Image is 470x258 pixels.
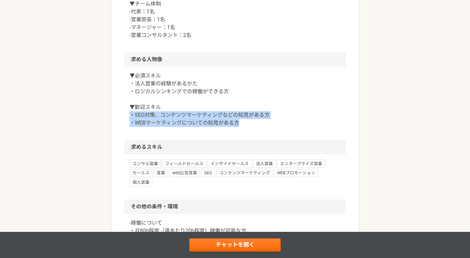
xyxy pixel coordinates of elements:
[162,160,206,167] span: フィールドセールス
[124,52,346,67] h2: 求める人物像
[130,72,340,127] p: ▼必須スキル ・法人営業の経験があるかた ・ロジカルシンキングでの稼働ができる方 ▼歓迎スキル ・SEO対策、コンテンツマーケティングなどの知見がある方 ・WEBマーケティングについての知見がある方
[130,169,152,177] span: セールス
[130,160,161,167] span: コンサル営業
[124,140,346,154] h2: 求めるスキル
[169,169,200,177] span: web広告営業
[124,199,346,214] h2: その他の条件・環境
[277,160,325,167] span: エンタープライズ営業
[154,169,168,177] span: 営業
[130,178,152,186] span: 個人営業
[253,160,276,167] span: 法人営業
[201,169,215,177] span: SEO
[216,169,273,177] span: コンテンツマーケティング
[208,160,252,167] span: インサイドセールス
[274,169,318,177] span: WEBプロモーション
[189,238,281,251] a: チャットを開く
